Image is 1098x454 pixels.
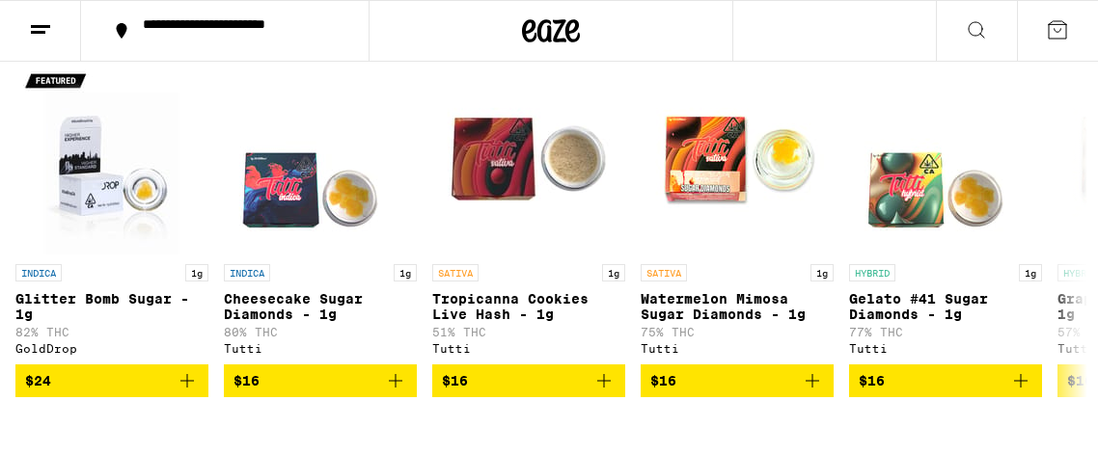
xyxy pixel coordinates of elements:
[810,264,834,281] p: 1g
[641,364,834,397] button: Add to bag
[641,326,834,338] p: 75% THC
[650,373,676,388] span: $16
[432,364,625,397] button: Add to bag
[1019,264,1042,281] p: 1g
[15,62,208,254] img: GoldDrop - Glitter Bomb Sugar - 1g
[432,291,625,322] p: Tropicanna Cookies Live Hash - 1g
[432,264,479,281] p: SATIVA
[641,342,834,355] div: Tutti
[233,373,260,388] span: $16
[849,326,1042,338] p: 77% THC
[224,364,417,397] button: Add to bag
[224,291,417,322] p: Cheesecake Sugar Diamonds - 1g
[849,364,1042,397] button: Add to bag
[1067,373,1093,388] span: $16
[849,342,1042,355] div: Tutti
[849,62,1042,364] a: Open page for Gelato #41 Sugar Diamonds - 1g from Tutti
[641,62,834,254] img: Tutti - Watermelon Mimosa Sugar Diamonds - 1g
[849,264,895,281] p: HYBRID
[224,264,270,281] p: INDICA
[432,62,625,254] img: Tutti - Tropicanna Cookies Live Hash - 1g
[442,373,468,388] span: $16
[641,291,834,322] p: Watermelon Mimosa Sugar Diamonds - 1g
[859,373,885,388] span: $16
[12,13,139,29] span: Hi. Need any help?
[432,62,625,364] a: Open page for Tropicanna Cookies Live Hash - 1g from Tutti
[641,62,834,364] a: Open page for Watermelon Mimosa Sugar Diamonds - 1g from Tutti
[849,291,1042,322] p: Gelato #41 Sugar Diamonds - 1g
[15,62,208,364] a: Open page for Glitter Bomb Sugar - 1g from GoldDrop
[15,264,62,281] p: INDICA
[224,62,417,254] img: Tutti - Cheesecake Sugar Diamonds - 1g
[394,264,417,281] p: 1g
[185,264,208,281] p: 1g
[432,342,625,355] div: Tutti
[224,62,417,364] a: Open page for Cheesecake Sugar Diamonds - 1g from Tutti
[15,326,208,338] p: 82% THC
[224,326,417,338] p: 80% THC
[602,264,625,281] p: 1g
[15,364,208,397] button: Add to bag
[25,373,51,388] span: $24
[15,342,208,355] div: GoldDrop
[224,342,417,355] div: Tutti
[849,62,1042,254] img: Tutti - Gelato #41 Sugar Diamonds - 1g
[641,264,687,281] p: SATIVA
[432,326,625,338] p: 51% THC
[15,291,208,322] p: Glitter Bomb Sugar - 1g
